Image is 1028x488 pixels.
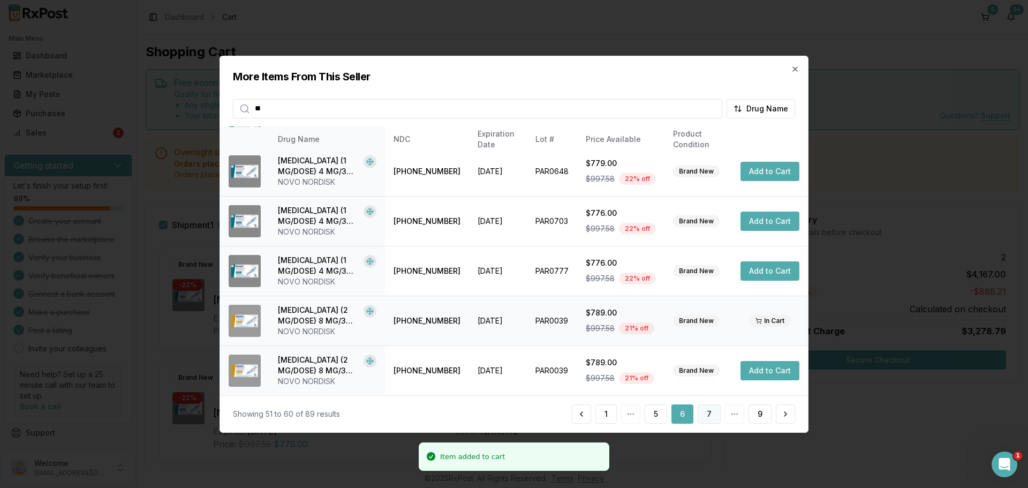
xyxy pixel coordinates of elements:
[184,347,201,364] button: Send a message…
[619,372,654,384] div: 21 % off
[469,196,527,246] td: [DATE]
[385,196,469,246] td: [PHONE_NUMBER]
[527,196,577,246] td: PAR0703
[17,231,108,238] div: [PERSON_NAME] • 50m ago
[746,103,788,114] span: Drug Name
[586,373,615,384] span: $997.58
[385,346,469,395] td: [PHONE_NUMBER]
[619,223,656,235] div: 22 % off
[278,255,359,276] div: [MEDICAL_DATA] (1 MG/DOSE) 4 MG/3ML SOPN
[51,351,59,359] button: Upload attachment
[158,255,197,266] div: Thank you
[9,206,62,230] div: yes i can![PERSON_NAME] • 50m ago
[586,357,656,368] div: $789.00
[17,79,167,100] div: Wanted to check in to see if you needed help with setting up your sale?
[992,452,1017,477] iframe: Intercom live chat
[7,4,27,25] button: go back
[727,99,795,118] button: Drug Name
[673,166,720,177] div: Brand New
[171,115,206,138] div: Hey,
[749,315,791,327] div: In Cart
[645,404,667,424] button: 5
[9,62,176,106] div: Hello!Wanted to check in to see if you needed help with setting up your sale?
[229,155,261,187] img: Ozempic (1 MG/DOSE) 4 MG/3ML SOPN
[673,265,720,277] div: Brand New
[469,296,527,346] td: [DATE]
[527,296,577,346] td: PAR0039
[698,404,721,424] button: 7
[740,212,799,231] button: Add to Cart
[595,404,617,424] button: 1
[740,162,799,181] button: Add to Cart
[47,145,197,166] div: Can you please setup a pick up [DATE] at noon time? Thank you
[586,273,615,284] span: $997.58
[9,62,206,115] div: Manuel says…
[168,4,188,25] button: Home
[278,305,359,326] div: [MEDICAL_DATA] (2 MG/DOSE) 8 MG/3ML SOPN
[673,315,720,327] div: Brand New
[229,255,261,287] img: Ozempic (1 MG/DOSE) 4 MG/3ML SOPN
[385,146,469,196] td: [PHONE_NUMBER]
[9,328,205,347] textarea: Message…
[1014,452,1022,460] span: 1
[671,404,693,424] button: 6
[278,276,376,287] div: NOVO NORDISK
[278,205,359,227] div: [MEDICAL_DATA] (1 MG/DOSE) 4 MG/3ML SOPN
[469,246,527,296] td: [DATE]
[527,246,577,296] td: PAR0777
[188,4,207,24] div: Close
[527,146,577,196] td: PAR0648
[469,126,527,152] th: Expiration Date
[586,158,656,169] div: $779.00
[586,223,615,234] span: $997.58
[673,215,720,227] div: Brand New
[17,213,54,223] div: yes i can!
[278,155,359,177] div: [MEDICAL_DATA] (1 MG/DOSE) 4 MG/3ML SOPN
[278,376,376,387] div: NOVO NORDISK
[469,346,527,395] td: [DATE]
[278,326,376,337] div: NOVO NORDISK
[9,249,206,285] div: Emad says…
[385,246,469,296] td: [PHONE_NUMBER]
[229,305,261,337] img: Ozempic (2 MG/DOSE) 8 MG/3ML SOPN
[673,365,720,377] div: Brand New
[740,261,799,281] button: Add to Cart
[233,69,795,84] h2: More Items From This Seller
[385,126,469,152] th: NDC
[619,322,654,334] div: 21 % off
[17,68,167,79] div: Hello!
[34,351,42,359] button: Gif picker
[32,183,43,194] img: Profile image for Manuel
[180,121,197,132] div: Hey,
[664,126,732,152] th: Product Condition
[52,13,73,24] p: Active
[749,404,772,424] button: 9
[577,126,664,152] th: Price Available
[527,126,577,152] th: Lot #
[39,139,206,172] div: Can you please setup a pick up [DATE] at noon time? Thank you
[269,126,385,152] th: Drug Name
[149,249,206,272] div: Thank you
[278,227,376,237] div: NOVO NORDISK
[229,205,261,237] img: Ozempic (1 MG/DOSE) 4 MG/3ML SOPN
[527,346,577,395] td: PAR0039
[52,5,122,13] h1: [PERSON_NAME]
[229,355,261,387] img: Ozempic (2 MG/DOSE) 8 MG/3ML SOPN
[9,139,206,181] div: Emad says…
[586,323,615,334] span: $997.58
[278,177,376,187] div: NOVO NORDISK
[17,351,25,359] button: Emoji picker
[46,184,183,193] div: joined the conversation
[46,185,106,192] b: [PERSON_NAME]
[586,174,615,184] span: $997.58
[31,6,48,23] img: Profile image for Manuel
[740,361,799,380] button: Add to Cart
[9,206,206,249] div: Manuel says…
[619,173,656,185] div: 22 % off
[619,273,656,284] div: 22 % off
[233,409,340,419] div: Showing 51 to 60 of 89 results
[9,182,206,206] div: Manuel says…
[278,355,359,376] div: [MEDICAL_DATA] (2 MG/DOSE) 8 MG/3ML SOPN
[469,146,527,196] td: [DATE]
[385,296,469,346] td: [PHONE_NUMBER]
